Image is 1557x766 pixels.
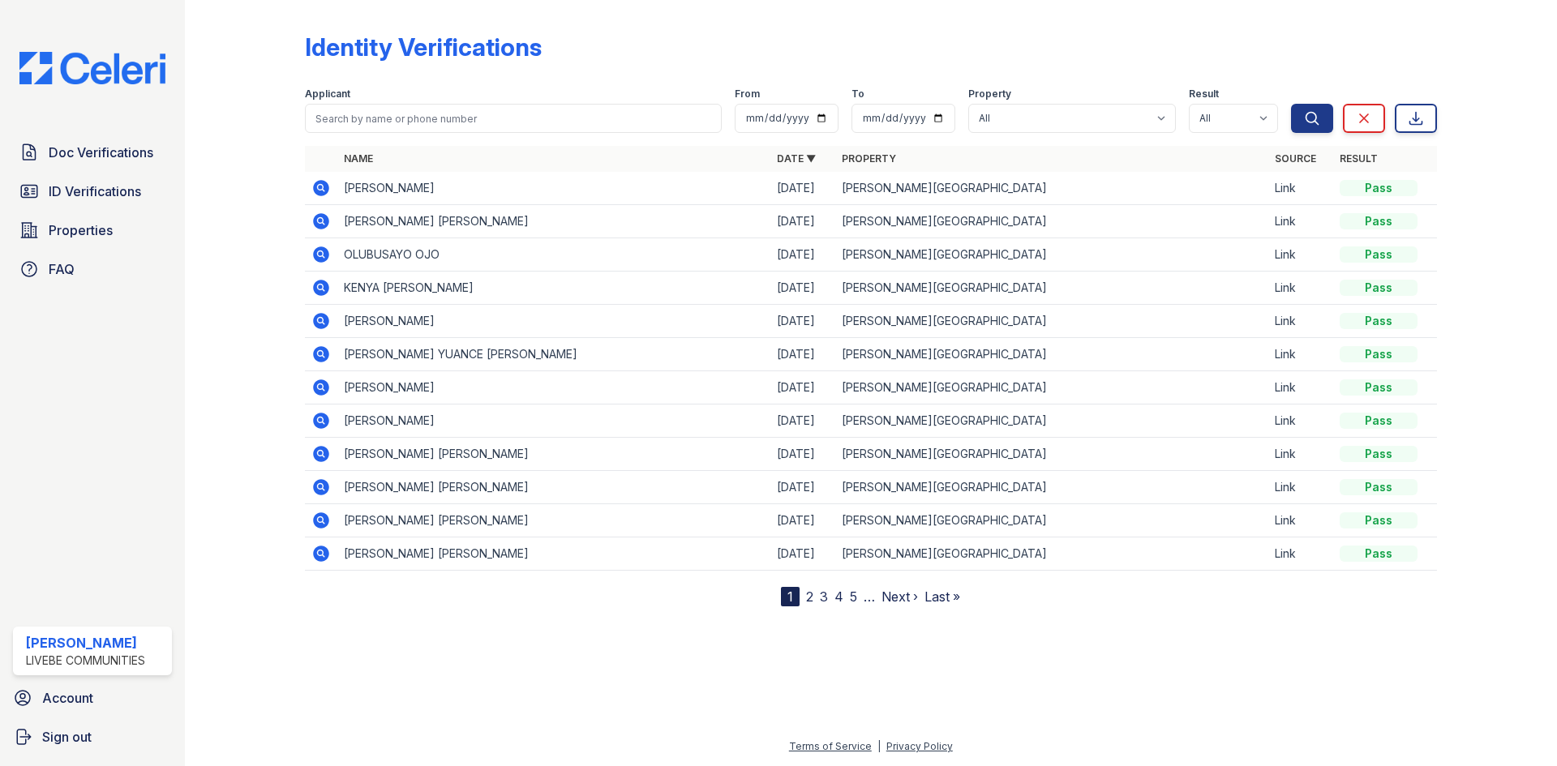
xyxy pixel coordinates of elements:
[42,688,93,708] span: Account
[835,438,1268,471] td: [PERSON_NAME][GEOGRAPHIC_DATA]
[337,205,770,238] td: [PERSON_NAME] [PERSON_NAME]
[337,471,770,504] td: [PERSON_NAME] [PERSON_NAME]
[835,471,1268,504] td: [PERSON_NAME][GEOGRAPHIC_DATA]
[851,88,864,101] label: To
[770,272,835,305] td: [DATE]
[770,471,835,504] td: [DATE]
[864,587,875,606] span: …
[337,438,770,471] td: [PERSON_NAME] [PERSON_NAME]
[835,205,1268,238] td: [PERSON_NAME][GEOGRAPHIC_DATA]
[13,136,172,169] a: Doc Verifications
[886,740,953,752] a: Privacy Policy
[1340,246,1418,263] div: Pass
[1268,504,1333,537] td: Link
[1268,172,1333,205] td: Link
[770,371,835,404] td: [DATE]
[806,588,813,605] a: 2
[337,504,770,537] td: [PERSON_NAME] [PERSON_NAME]
[26,633,145,653] div: [PERSON_NAME]
[881,588,918,605] a: Next ›
[877,740,881,752] div: |
[337,238,770,272] td: OLUBUSAYO OJO
[1268,205,1333,238] td: Link
[820,588,828,605] a: 3
[770,172,835,205] td: [DATE]
[789,740,872,752] a: Terms of Service
[13,214,172,246] a: Properties
[770,504,835,537] td: [DATE]
[49,182,141,201] span: ID Verifications
[337,272,770,305] td: KENYA [PERSON_NAME]
[26,653,145,669] div: LiveBe Communities
[1268,438,1333,471] td: Link
[6,721,178,753] a: Sign out
[13,175,172,208] a: ID Verifications
[1340,512,1418,528] div: Pass
[337,404,770,438] td: [PERSON_NAME]
[770,238,835,272] td: [DATE]
[305,32,542,62] div: Identity Verifications
[49,259,75,279] span: FAQ
[6,52,178,84] img: CE_Logo_Blue-a8612792a0a2168367f1c8372b55b34899dd931a85d93a1a3d3e32e68fde9ad4.png
[1268,305,1333,338] td: Link
[1275,152,1316,165] a: Source
[1340,479,1418,495] div: Pass
[337,172,770,205] td: [PERSON_NAME]
[835,371,1268,404] td: [PERSON_NAME][GEOGRAPHIC_DATA]
[835,305,1268,338] td: [PERSON_NAME][GEOGRAPHIC_DATA]
[42,727,92,747] span: Sign out
[49,220,113,240] span: Properties
[1340,446,1418,462] div: Pass
[6,682,178,714] a: Account
[835,172,1268,205] td: [PERSON_NAME][GEOGRAPHIC_DATA]
[842,152,896,165] a: Property
[1268,404,1333,438] td: Link
[1340,413,1418,429] div: Pass
[777,152,816,165] a: Date ▼
[835,504,1268,537] td: [PERSON_NAME][GEOGRAPHIC_DATA]
[1268,238,1333,272] td: Link
[1268,371,1333,404] td: Link
[1340,379,1418,396] div: Pass
[1268,338,1333,371] td: Link
[49,143,153,162] span: Doc Verifications
[968,88,1011,101] label: Property
[1340,546,1418,562] div: Pass
[337,537,770,571] td: [PERSON_NAME] [PERSON_NAME]
[344,152,373,165] a: Name
[835,404,1268,438] td: [PERSON_NAME][GEOGRAPHIC_DATA]
[1268,272,1333,305] td: Link
[770,205,835,238] td: [DATE]
[770,537,835,571] td: [DATE]
[1189,88,1219,101] label: Result
[337,338,770,371] td: [PERSON_NAME] YUANCE [PERSON_NAME]
[305,88,350,101] label: Applicant
[781,587,800,606] div: 1
[835,272,1268,305] td: [PERSON_NAME][GEOGRAPHIC_DATA]
[835,238,1268,272] td: [PERSON_NAME][GEOGRAPHIC_DATA]
[770,438,835,471] td: [DATE]
[13,253,172,285] a: FAQ
[924,588,960,605] a: Last »
[770,404,835,438] td: [DATE]
[1340,346,1418,362] div: Pass
[1268,537,1333,571] td: Link
[1268,471,1333,504] td: Link
[770,305,835,338] td: [DATE]
[834,588,843,605] a: 4
[770,338,835,371] td: [DATE]
[850,588,857,605] a: 5
[1340,213,1418,229] div: Pass
[337,371,770,404] td: [PERSON_NAME]
[1340,313,1418,329] div: Pass
[305,104,722,133] input: Search by name or phone number
[337,305,770,338] td: [PERSON_NAME]
[835,537,1268,571] td: [PERSON_NAME][GEOGRAPHIC_DATA]
[1340,180,1418,196] div: Pass
[835,338,1268,371] td: [PERSON_NAME][GEOGRAPHIC_DATA]
[1340,280,1418,296] div: Pass
[735,88,760,101] label: From
[1340,152,1378,165] a: Result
